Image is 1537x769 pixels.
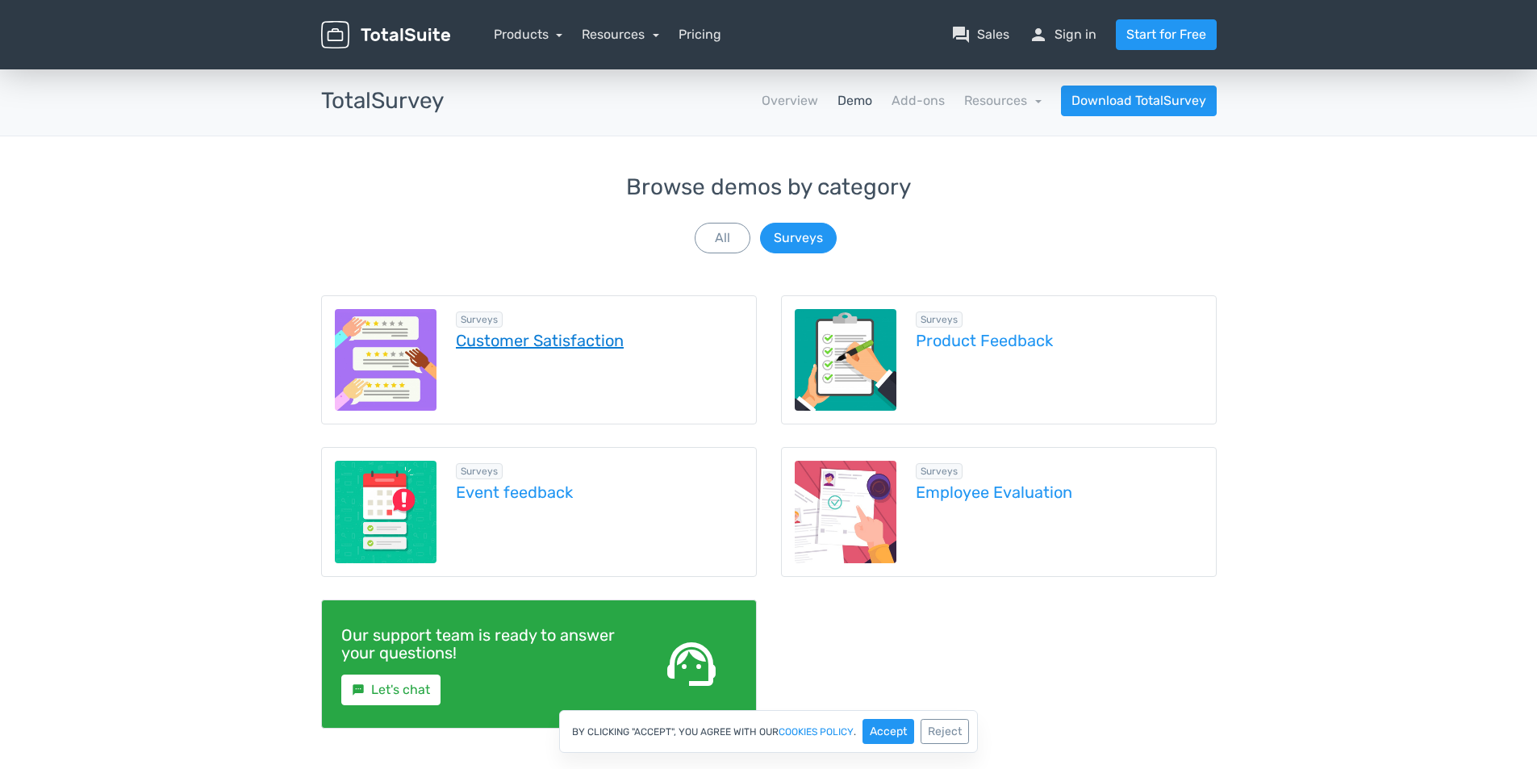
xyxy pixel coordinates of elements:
[695,223,750,253] button: All
[321,21,450,49] img: TotalSuite for WordPress
[1116,19,1217,50] a: Start for Free
[916,483,1203,501] a: Employee Evaluation
[916,463,963,479] span: Browse all in Surveys
[921,719,969,744] button: Reject
[795,309,897,412] img: product-feedback-1.png.webp
[760,223,837,253] button: Surveys
[1061,86,1217,116] a: Download TotalSurvey
[679,25,721,44] a: Pricing
[456,463,503,479] span: Browse all in Surveys
[1029,25,1048,44] span: person
[582,27,659,42] a: Resources
[1029,25,1096,44] a: personSign in
[494,27,563,42] a: Products
[335,309,437,412] img: customer-satisfaction.png.webp
[341,675,441,705] a: smsLet's chat
[559,710,978,753] div: By clicking "Accept", you agree with our .
[795,461,897,563] img: employee-evaluation.png.webp
[916,311,963,328] span: Browse all in Surveys
[837,91,872,111] a: Demo
[456,483,743,501] a: Event feedback
[335,461,437,563] img: event-feedback.png.webp
[892,91,945,111] a: Add-ons
[662,635,720,693] span: support_agent
[916,332,1203,349] a: Product Feedback
[352,683,365,696] small: sms
[779,727,854,737] a: cookies policy
[456,332,743,349] a: Customer Satisfaction
[456,311,503,328] span: Browse all in Surveys
[964,93,1042,108] a: Resources
[341,626,622,662] h4: Our support team is ready to answer your questions!
[951,25,1009,44] a: question_answerSales
[762,91,818,111] a: Overview
[951,25,971,44] span: question_answer
[321,175,1217,200] h3: Browse demos by category
[862,719,914,744] button: Accept
[321,89,444,114] h3: TotalSurvey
